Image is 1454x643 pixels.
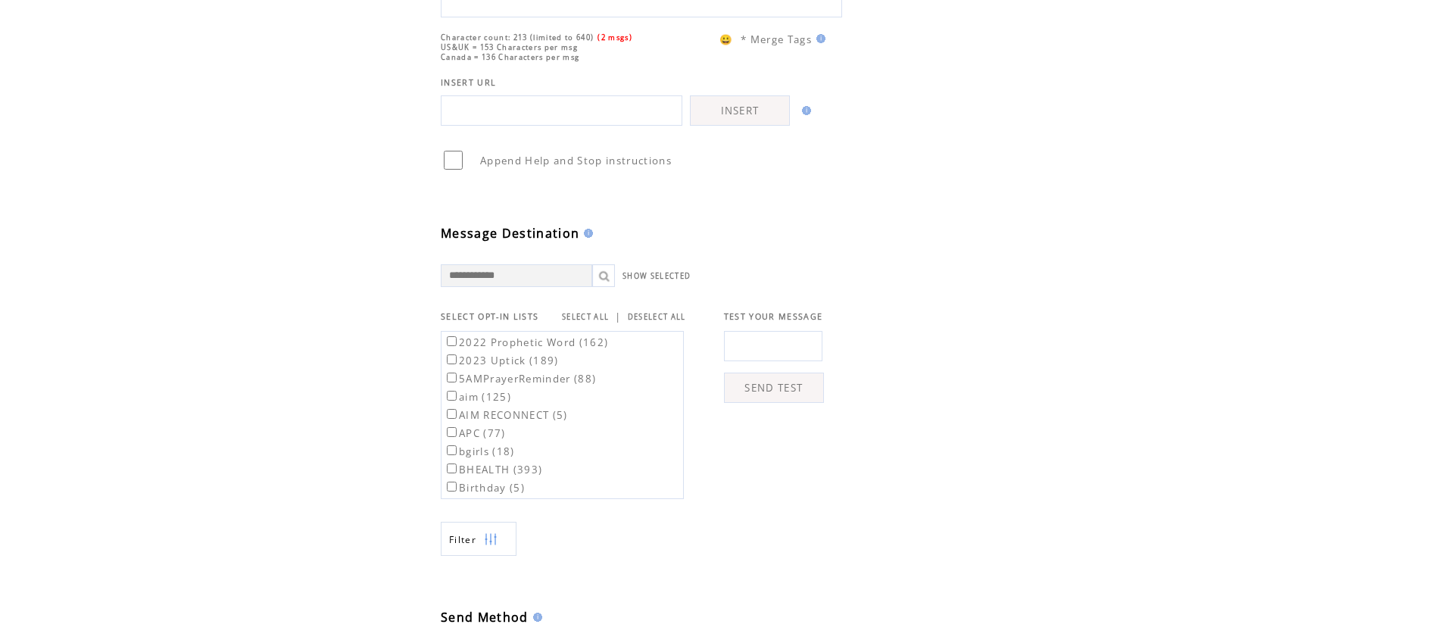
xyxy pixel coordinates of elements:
input: 2023 Uptick (189) [447,354,457,364]
a: Filter [441,522,516,556]
label: BHEALTH (393) [444,463,542,476]
label: AIM RECONNECT (5) [444,408,568,422]
a: SHOW SELECTED [622,271,691,281]
input: APC (77) [447,427,457,437]
label: 5AMPrayerReminder (88) [444,372,596,385]
span: SELECT OPT-IN LISTS [441,311,538,322]
label: 2022 Prophetic Word (162) [444,336,608,349]
input: Birthday (5) [447,482,457,492]
img: help.gif [579,229,593,238]
span: Canada = 136 Characters per msg [441,52,579,62]
input: AIM RECONNECT (5) [447,409,457,419]
span: Send Method [441,609,529,626]
span: Character count: 213 (limited to 640) [441,33,594,42]
input: 5AMPrayerReminder (88) [447,373,457,382]
img: filters.png [484,523,498,557]
label: APC (77) [444,426,506,440]
label: bgirls (18) [444,445,515,458]
img: help.gif [797,106,811,115]
span: INSERT URL [441,77,496,88]
input: bgirls (18) [447,445,457,455]
span: | [615,310,621,323]
label: Birthday (5) [444,481,525,495]
span: 😀 [719,33,733,46]
input: aim (125) [447,391,457,401]
a: INSERT [690,95,790,126]
input: BHEALTH (393) [447,464,457,473]
label: aim (125) [444,390,511,404]
span: TEST YOUR MESSAGE [724,311,823,322]
label: 2023 Uptick (189) [444,354,559,367]
img: help.gif [812,34,825,43]
input: 2022 Prophetic Word (162) [447,336,457,346]
span: (2 msgs) [598,33,632,42]
a: SEND TEST [724,373,824,403]
span: Message Destination [441,225,579,242]
span: Append Help and Stop instructions [480,154,672,167]
span: US&UK = 153 Characters per msg [441,42,578,52]
img: help.gif [529,613,542,622]
span: * Merge Tags [741,33,812,46]
a: SELECT ALL [562,312,609,322]
a: DESELECT ALL [628,312,686,322]
span: Show filters [449,533,476,546]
